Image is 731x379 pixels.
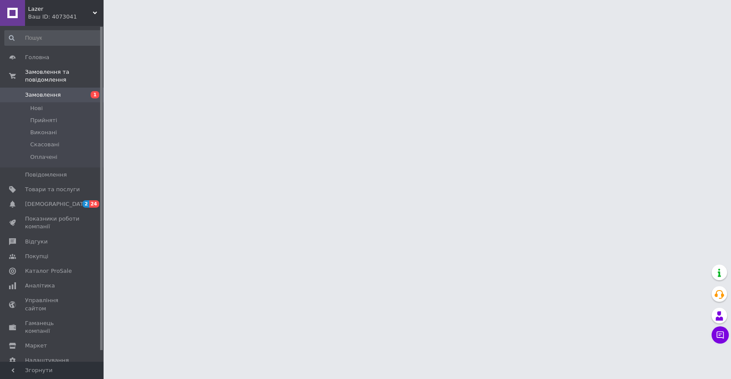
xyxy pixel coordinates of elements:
[28,5,93,13] span: Lazer
[89,200,99,208] span: 24
[25,91,61,99] span: Замовлення
[25,186,80,193] span: Товари та послуги
[25,238,47,246] span: Відгуки
[4,30,102,46] input: Пошук
[82,200,89,208] span: 2
[25,282,55,290] span: Аналітика
[25,342,47,350] span: Маркет
[30,153,57,161] span: Оплачені
[30,129,57,136] span: Виконані
[30,117,57,124] span: Прийняті
[25,200,89,208] span: [DEMOGRAPHIC_DATA]
[25,68,104,84] span: Замовлення та повідомлення
[91,91,99,98] span: 1
[25,319,80,335] span: Гаманець компанії
[28,13,104,21] div: Ваш ID: 4073041
[30,141,60,148] span: Скасовані
[25,357,69,364] span: Налаштування
[25,54,49,61] span: Головна
[25,267,72,275] span: Каталог ProSale
[25,215,80,231] span: Показники роботи компанії
[25,171,67,179] span: Повідомлення
[25,297,80,312] span: Управління сайтом
[25,253,48,260] span: Покупці
[30,104,43,112] span: Нові
[712,326,729,344] button: Чат з покупцем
